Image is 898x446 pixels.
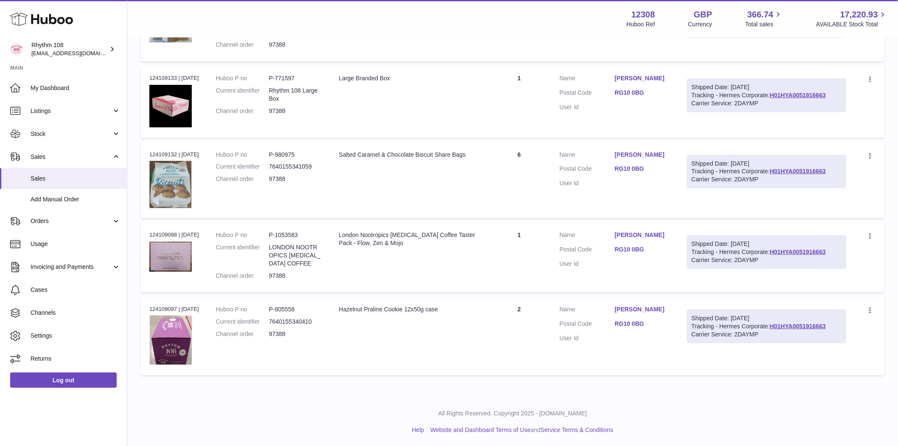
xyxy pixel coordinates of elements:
a: RG10 0BG [615,165,670,173]
div: Tracking - Hermes Corporate: [687,235,846,269]
dt: Postal Code [560,165,615,175]
div: Carrier Service: 2DAYMP [692,99,842,107]
span: Listings [31,107,112,115]
span: 366.74 [747,9,773,20]
div: 124109132 | [DATE] [149,151,199,158]
a: [PERSON_NAME] [615,151,670,159]
span: Orders [31,217,112,225]
a: RG10 0BG [615,89,670,97]
img: 123081753871449.jpg [149,242,192,272]
div: Huboo Ref [627,20,655,28]
dt: User Id [560,103,615,111]
a: [PERSON_NAME] [615,305,670,313]
div: 124109133 | [DATE] [149,74,199,82]
div: London Nootropics [MEDICAL_DATA] Coffee Taster Pack - Flow, Zen & Mojo [339,231,479,247]
div: Tracking - Hermes Corporate: [687,79,846,112]
dt: Channel order [216,41,269,49]
dt: User Id [560,260,615,268]
dt: Huboo P no [216,74,269,82]
div: Salted Caramel & Chocolate Biscuit Share Bags [339,151,479,159]
dd: 7640155341059 [269,163,322,171]
a: H01HYA0051916663 [770,248,826,255]
dt: Huboo P no [216,305,269,313]
img: 123081684744870.jpg [149,85,192,127]
a: 366.74 Total sales [745,9,783,28]
dt: Current identifier [216,243,269,268]
span: Returns [31,355,121,363]
dt: User Id [560,179,615,187]
dd: P-1053583 [269,231,322,239]
p: All Rights Reserved. Copyright 2025 - [DOMAIN_NAME] [134,409,891,418]
a: Help [412,426,424,433]
dd: Rhythm 108 Large Box [269,87,322,103]
dd: P-980975 [269,151,322,159]
a: Website and Dashboard Terms of Use [430,426,530,433]
dt: Postal Code [560,246,615,256]
a: H01HYA0051916663 [770,168,826,175]
span: Stock [31,130,112,138]
dt: Name [560,305,615,316]
a: H01HYA0051916663 [770,92,826,99]
img: 1688048193.JPG [149,316,192,364]
dd: 97388 [269,175,322,183]
span: 17,220.93 [840,9,878,20]
a: RG10 0BG [615,320,670,328]
dt: Channel order [216,107,269,115]
dt: Current identifier [216,163,269,171]
strong: 12308 [631,9,655,20]
dt: Postal Code [560,89,615,99]
div: Large Branded Box [339,74,479,82]
div: Tracking - Hermes Corporate: [687,310,846,343]
dd: 97388 [269,41,322,49]
dd: P-805558 [269,305,322,313]
div: Rhythm 108 [31,41,108,57]
span: [EMAIL_ADDRESS][DOMAIN_NAME] [31,50,125,56]
span: Total sales [745,20,783,28]
dd: P-771597 [269,74,322,82]
dd: 97388 [269,272,322,280]
a: [PERSON_NAME] [615,74,670,82]
dd: 7640155340410 [269,318,322,326]
div: Carrier Service: 2DAYMP [692,256,842,264]
div: Carrier Service: 2DAYMP [692,330,842,339]
dt: Channel order [216,175,269,183]
div: Shipped Date: [DATE] [692,240,842,248]
div: Shipped Date: [DATE] [692,83,842,91]
dd: LONDON NOOTROPICS [MEDICAL_DATA] COFFEE [269,243,322,268]
dt: Channel order [216,330,269,338]
span: Invoicing and Payments [31,263,112,271]
div: 124109097 | [DATE] [149,305,199,313]
div: Tracking - Hermes Corporate: [687,155,846,189]
a: Log out [10,373,117,388]
div: Shipped Date: [DATE] [692,160,842,168]
a: RG10 0BG [615,246,670,254]
dt: Current identifier [216,87,269,103]
span: Sales [31,175,121,183]
img: 1713955972.JPG [149,161,192,208]
strong: GBP [694,9,712,20]
a: [PERSON_NAME] [615,231,670,239]
td: 2 [488,297,551,375]
dt: Name [560,151,615,161]
div: Currency [688,20,713,28]
span: Usage [31,240,121,248]
div: Shipped Date: [DATE] [692,314,842,322]
span: AVAILABLE Stock Total [816,20,888,28]
span: Add Manual Order [31,195,121,203]
div: Carrier Service: 2DAYMP [692,175,842,183]
td: 1 [488,66,551,138]
dt: Name [560,74,615,85]
a: H01HYA0051916663 [770,323,826,330]
dt: Postal Code [560,320,615,330]
div: 124109098 | [DATE] [149,231,199,239]
dt: User Id [560,334,615,342]
td: 1 [488,223,551,292]
a: Service Terms & Conditions [541,426,614,433]
dt: Current identifier [216,318,269,326]
div: Hazelnut Praline Cookie 12x50g case [339,305,479,313]
dd: 97388 [269,107,322,115]
span: Channels [31,309,121,317]
dt: Huboo P no [216,151,269,159]
dt: Name [560,231,615,241]
li: and [427,426,613,434]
